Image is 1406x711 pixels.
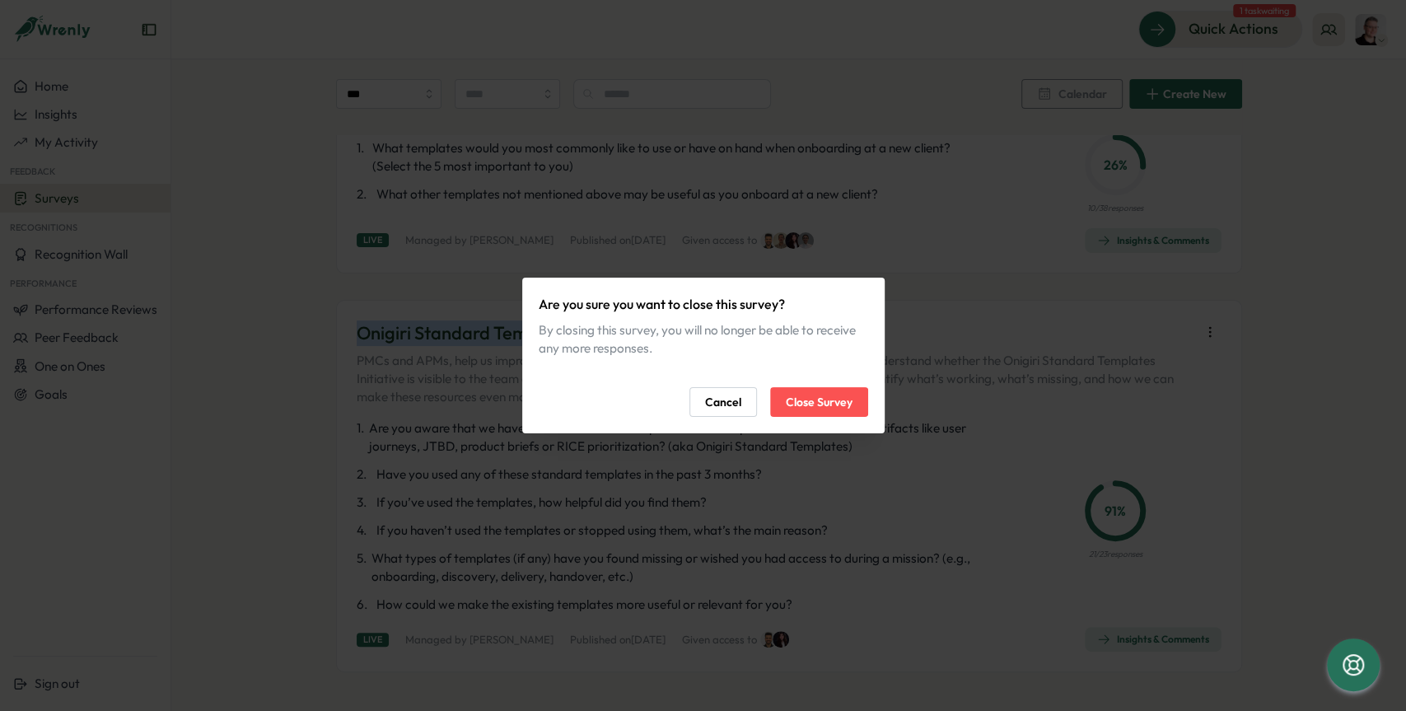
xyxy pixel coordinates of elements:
span: Close Survey [786,388,852,416]
div: By closing this survey, you will no longer be able to receive any more responses. [539,321,868,358]
span: Cancel [705,388,741,416]
button: Close Survey [770,387,868,417]
button: Cancel [689,387,757,417]
p: Are you sure you want to close this survey? [539,294,868,315]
